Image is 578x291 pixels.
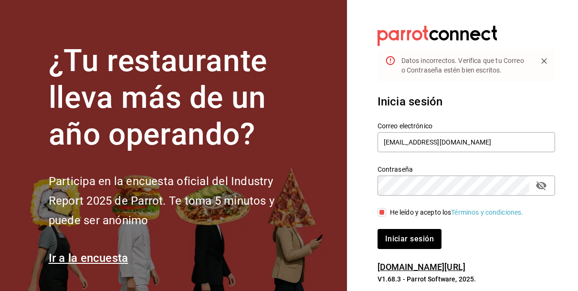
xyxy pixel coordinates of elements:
[378,123,555,129] label: Correo electrónico
[378,166,555,173] label: Contraseña
[451,208,523,216] a: Términos y condiciones.
[533,177,549,194] button: passwordField
[49,43,306,153] h1: ¿Tu restaurante lleva más de un año operando?
[378,262,465,272] a: [DOMAIN_NAME][URL]
[378,229,441,249] button: Iniciar sesión
[401,52,529,79] div: Datos incorrectos. Verifica que tu Correo o Contraseña estén bien escritos.
[378,274,555,284] p: V1.68.3 - Parrot Software, 2025.
[537,54,551,68] button: Close
[378,132,555,152] input: Ingresa tu correo electrónico
[49,172,306,230] h2: Participa en la encuesta oficial del Industry Report 2025 de Parrot. Te toma 5 minutos y puede se...
[390,208,524,218] div: He leído y acepto los
[49,251,128,265] a: Ir a la encuesta
[378,93,555,110] h3: Inicia sesión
